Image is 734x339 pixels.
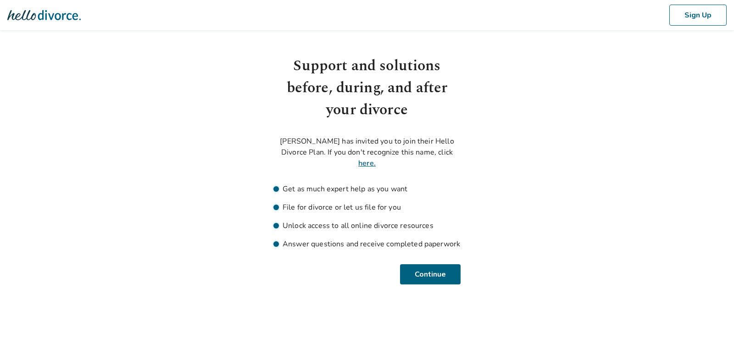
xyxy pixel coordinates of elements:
button: Continue [401,264,461,284]
li: Get as much expert help as you want [273,183,461,195]
button: Sign Up [669,5,727,26]
a: here. [358,158,376,168]
h1: Support and solutions before, during, and after your divorce [273,55,461,121]
img: Hello Divorce Logo [7,6,81,24]
li: Answer questions and receive completed paperwork [273,239,461,250]
li: File for divorce or let us file for you [273,202,461,213]
li: Unlock access to all online divorce resources [273,220,461,231]
p: [PERSON_NAME] has invited you to join their Hello Divorce Plan. If you don't recognize this name,... [273,136,461,169]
